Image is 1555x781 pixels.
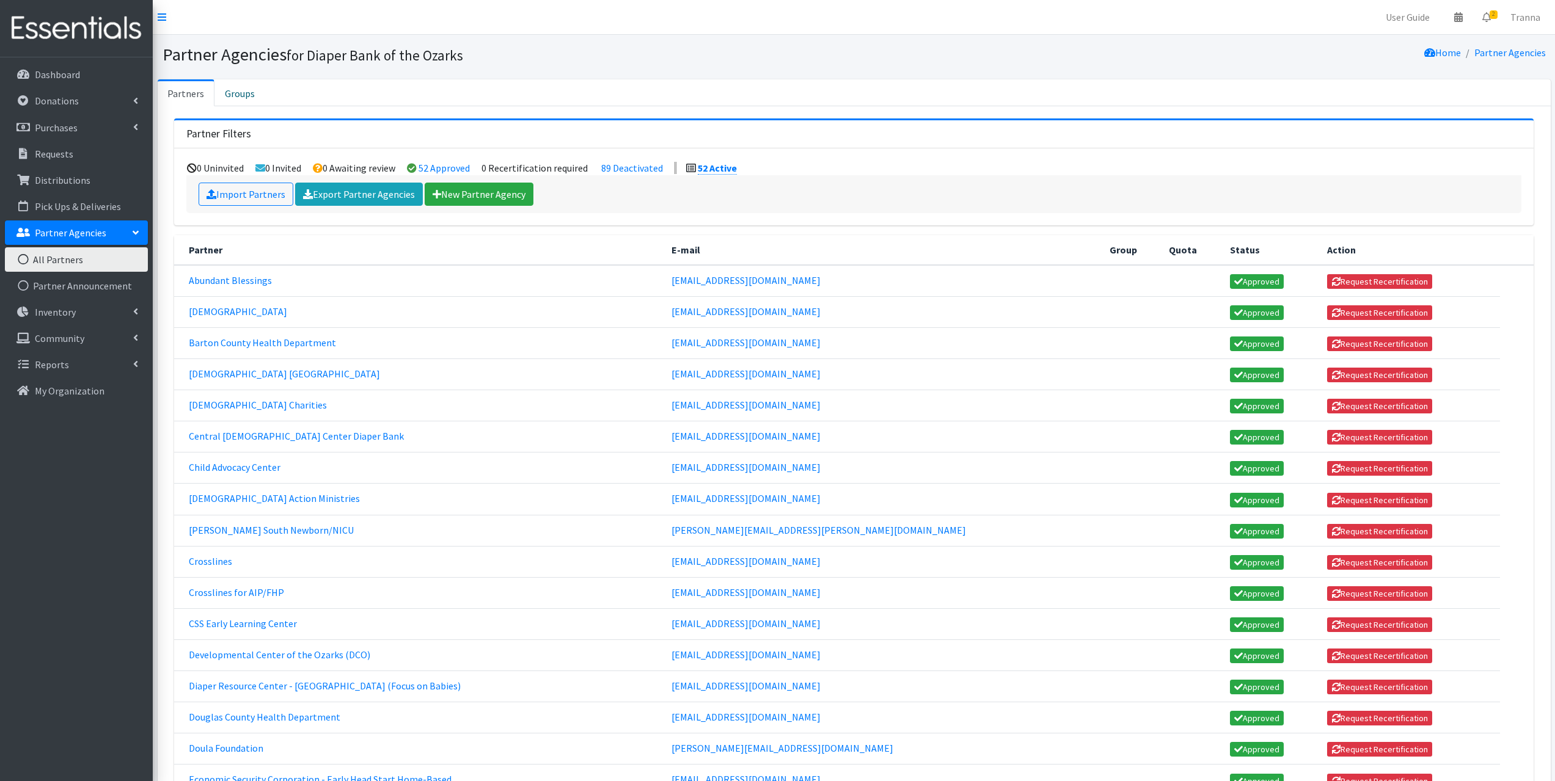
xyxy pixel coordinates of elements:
a: Approved [1230,336,1284,351]
a: [EMAIL_ADDRESS][DOMAIN_NAME] [671,617,821,630]
p: Requests [35,148,73,160]
small: for Diaper Bank of the Ozarks [287,46,463,64]
a: Requests [5,142,148,166]
a: Diaper Resource Center - [GEOGRAPHIC_DATA] (Focus on Babies) [189,680,461,692]
a: [PERSON_NAME][EMAIL_ADDRESS][PERSON_NAME][DOMAIN_NAME] [671,524,966,536]
a: Approved [1230,617,1284,632]
a: Approved [1230,524,1284,539]
button: Request Recertification [1327,430,1432,445]
a: [EMAIL_ADDRESS][DOMAIN_NAME] [671,305,821,318]
a: Child Advocacy Center [189,461,280,473]
span: 2 [1490,10,1498,19]
a: [EMAIL_ADDRESS][DOMAIN_NAME] [671,274,821,286]
a: [EMAIL_ADDRESS][DOMAIN_NAME] [671,399,821,411]
a: Central [DEMOGRAPHIC_DATA] Center Diaper Bank [189,430,404,442]
a: Approved [1230,368,1284,382]
a: Doula Foundation [189,742,263,754]
a: Barton County Health Department [189,336,336,349]
a: Approved [1230,742,1284,757]
a: [EMAIL_ADDRESS][DOMAIN_NAME] [671,680,821,692]
button: Request Recertification [1327,555,1432,570]
th: Partner [174,235,664,265]
a: Import Partners [199,183,293,206]
a: Douglas County Health Department [189,711,340,723]
button: Request Recertification [1327,493,1432,507]
button: Request Recertification [1327,742,1432,757]
img: HumanEssentials [5,8,148,49]
button: Request Recertification [1327,274,1432,289]
a: [PERSON_NAME] South Newborn/NICU [189,524,354,536]
p: Purchases [35,122,78,134]
a: Partner Announcement [5,274,148,298]
p: My Organization [35,385,104,397]
button: Request Recertification [1327,524,1432,539]
th: Quota [1162,235,1222,265]
a: [DEMOGRAPHIC_DATA] [GEOGRAPHIC_DATA] [189,368,380,380]
a: Dashboard [5,62,148,87]
p: Reports [35,358,69,371]
a: Approved [1230,648,1284,663]
a: Crosslines for AIP/FHP [189,586,284,598]
p: Partner Agencies [35,227,106,239]
button: Request Recertification [1327,617,1432,632]
a: [DEMOGRAPHIC_DATA] Action Ministries [189,492,360,504]
li: 0 Recertification required [481,162,588,174]
a: Pick Ups & Deliveries [5,194,148,219]
a: Export Partner Agencies [295,183,423,206]
a: Approved [1230,586,1284,601]
a: Abundant Blessings [189,274,272,286]
p: Donations [35,95,79,107]
a: Approved [1230,680,1284,694]
a: User Guide [1376,5,1440,29]
a: Approved [1230,493,1284,507]
a: Inventory [5,300,148,324]
p: Pick Ups & Deliveries [35,200,121,213]
p: Community [35,332,84,344]
a: Tranna [1501,5,1550,29]
h1: Partner Agencies [163,44,850,65]
a: Partner Agencies [1474,46,1546,59]
a: Approved [1230,430,1284,445]
button: Request Recertification [1327,711,1432,725]
a: [EMAIL_ADDRESS][DOMAIN_NAME] [671,648,821,661]
a: [EMAIL_ADDRESS][DOMAIN_NAME] [671,336,821,349]
a: [EMAIL_ADDRESS][DOMAIN_NAME] [671,492,821,504]
li: 0 Awaiting review [313,162,395,174]
a: 89 Deactivated [601,162,663,174]
a: Partners [158,79,214,106]
button: Request Recertification [1327,680,1432,694]
a: 52 Approved [419,162,470,174]
a: Donations [5,89,148,113]
th: Status [1223,235,1320,265]
a: My Organization [5,379,148,403]
a: Groups [214,79,265,106]
th: E-mail [664,235,1102,265]
a: Approved [1230,555,1284,570]
a: [EMAIL_ADDRESS][DOMAIN_NAME] [671,555,821,567]
button: Request Recertification [1327,399,1432,413]
li: 0 Uninvited [187,162,244,174]
a: CSS Early Learning Center [189,617,297,630]
a: [EMAIL_ADDRESS][DOMAIN_NAME] [671,711,821,723]
li: 0 Invited [255,162,301,174]
a: [PERSON_NAME][EMAIL_ADDRESS][DOMAIN_NAME] [671,742,893,754]
a: Reports [5,352,148,377]
h3: Partner Filters [186,128,251,140]
a: Distributions [5,168,148,192]
a: Approved [1230,461,1284,476]
a: 52 Active [698,162,737,175]
a: New Partner Agency [425,183,533,206]
button: Request Recertification [1327,461,1432,476]
a: Community [5,326,148,351]
p: Dashboard [35,68,80,81]
a: 2 [1473,5,1501,29]
button: Request Recertification [1327,305,1432,320]
button: Request Recertification [1327,648,1432,663]
a: Approved [1230,274,1284,289]
a: [EMAIL_ADDRESS][DOMAIN_NAME] [671,586,821,598]
th: Action [1320,235,1499,265]
button: Request Recertification [1327,336,1432,351]
a: Developmental Center of the Ozarks (DCO) [189,648,370,661]
a: Approved [1230,399,1284,413]
a: Purchases [5,115,148,140]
